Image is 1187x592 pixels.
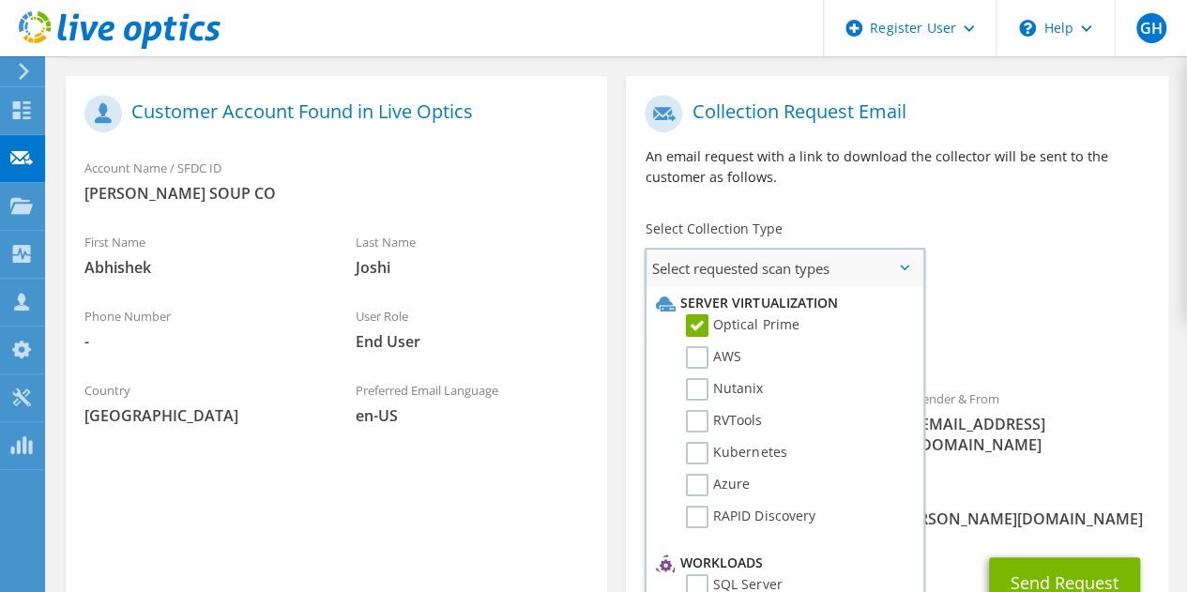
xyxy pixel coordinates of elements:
div: To [626,379,897,464]
span: Abhishek [84,257,318,278]
div: Sender & From [897,379,1168,464]
span: Joshi [356,257,589,278]
span: Select requested scan types [647,250,922,287]
h1: Customer Account Found in Live Optics [84,95,579,132]
p: An email request with a link to download the collector will be sent to the customer as follows. [645,146,1149,188]
span: [GEOGRAPHIC_DATA] [84,405,318,426]
label: Select Collection Type [645,220,782,238]
div: Phone Number [66,296,337,361]
h1: Collection Request Email [645,95,1139,132]
svg: \n [1019,20,1036,37]
div: Account Name / SFDC ID [66,148,607,213]
span: - [84,331,318,352]
span: en-US [356,405,589,426]
label: Optical Prime [686,314,799,337]
span: GH [1136,13,1166,43]
div: Requested Collections [626,295,1167,370]
label: RVTools [686,410,762,433]
label: Nutanix [686,378,763,401]
li: Server Virtualization [651,292,913,314]
label: AWS [686,346,741,369]
span: End User [356,331,589,352]
div: Preferred Email Language [337,371,608,435]
span: [PERSON_NAME] SOUP CO [84,183,588,204]
li: Workloads [651,552,913,574]
div: CC & Reply To [626,474,1167,539]
div: Country [66,371,337,435]
div: First Name [66,222,337,287]
div: Last Name [337,222,608,287]
label: RAPID Discovery [686,506,814,528]
span: [EMAIL_ADDRESS][DOMAIN_NAME] [916,414,1149,455]
label: Azure [686,474,750,496]
label: Kubernetes [686,442,786,464]
div: User Role [337,296,608,361]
